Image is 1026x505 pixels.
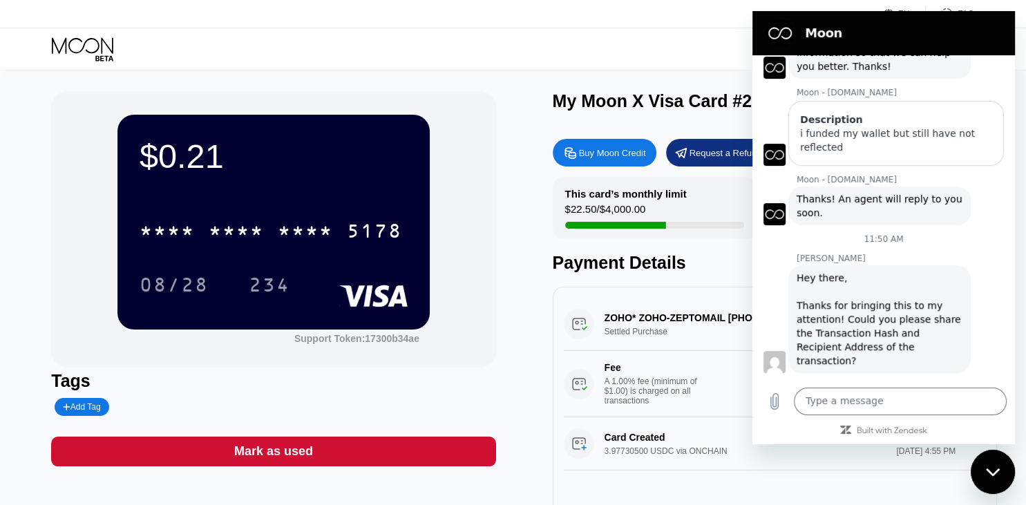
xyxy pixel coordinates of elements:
[140,276,209,298] div: 08/28
[605,362,701,373] div: Fee
[234,444,313,459] div: Mark as used
[884,7,926,21] div: EN
[666,139,770,166] div: Request a Refund
[564,351,986,417] div: FeeA 1.00% fee (minimum of $1.00) is charged on all transactions$1.00[DATE] 9:14 AM
[926,7,974,21] div: FAQ
[553,139,656,166] div: Buy Moon Credit
[55,398,108,416] div: Add Tag
[553,91,752,111] div: My Moon X Visa Card #2
[238,267,301,302] div: 234
[294,333,419,344] div: Support Token: 17300b34ae
[971,450,1015,494] iframe: Button to launch messaging window, conversation in progress
[690,147,762,159] div: Request a Refund
[63,402,100,412] div: Add Tag
[347,222,402,244] div: 5178
[579,147,646,159] div: Buy Moon Credit
[605,377,708,406] div: A 1.00% fee (minimum of $1.00) is charged on all transactions
[958,9,974,19] div: FAQ
[565,188,687,200] div: This card’s monthly limit
[51,371,495,391] div: Tags
[129,267,219,302] div: 08/28
[553,253,997,273] div: Payment Details
[140,137,408,175] div: $0.21
[565,203,646,222] div: $22.50 / $4,000.00
[294,333,419,344] div: Support Token:17300b34ae
[752,11,1015,444] iframe: Messaging window
[51,437,495,466] div: Mark as used
[249,276,290,298] div: 234
[898,9,910,19] div: EN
